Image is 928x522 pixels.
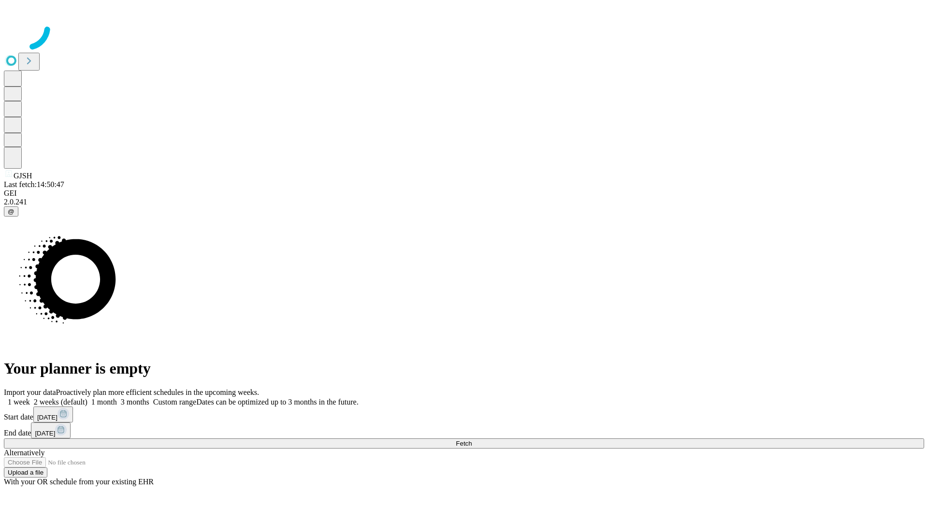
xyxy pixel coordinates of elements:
[4,388,56,396] span: Import your data
[4,406,924,422] div: Start date
[196,398,358,406] span: Dates can be optimized up to 3 months in the future.
[8,208,14,215] span: @
[4,206,18,217] button: @
[4,438,924,449] button: Fetch
[4,198,924,206] div: 2.0.241
[4,180,64,188] span: Last fetch: 14:50:47
[14,172,32,180] span: GJSH
[34,398,87,406] span: 2 weeks (default)
[4,360,924,377] h1: Your planner is empty
[4,467,47,478] button: Upload a file
[91,398,117,406] span: 1 month
[4,422,924,438] div: End date
[121,398,149,406] span: 3 months
[4,478,154,486] span: With your OR schedule from your existing EHR
[31,422,71,438] button: [DATE]
[35,430,55,437] span: [DATE]
[33,406,73,422] button: [DATE]
[456,440,472,447] span: Fetch
[4,189,924,198] div: GEI
[8,398,30,406] span: 1 week
[37,414,58,421] span: [DATE]
[4,449,44,457] span: Alternatively
[153,398,196,406] span: Custom range
[56,388,259,396] span: Proactively plan more efficient schedules in the upcoming weeks.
